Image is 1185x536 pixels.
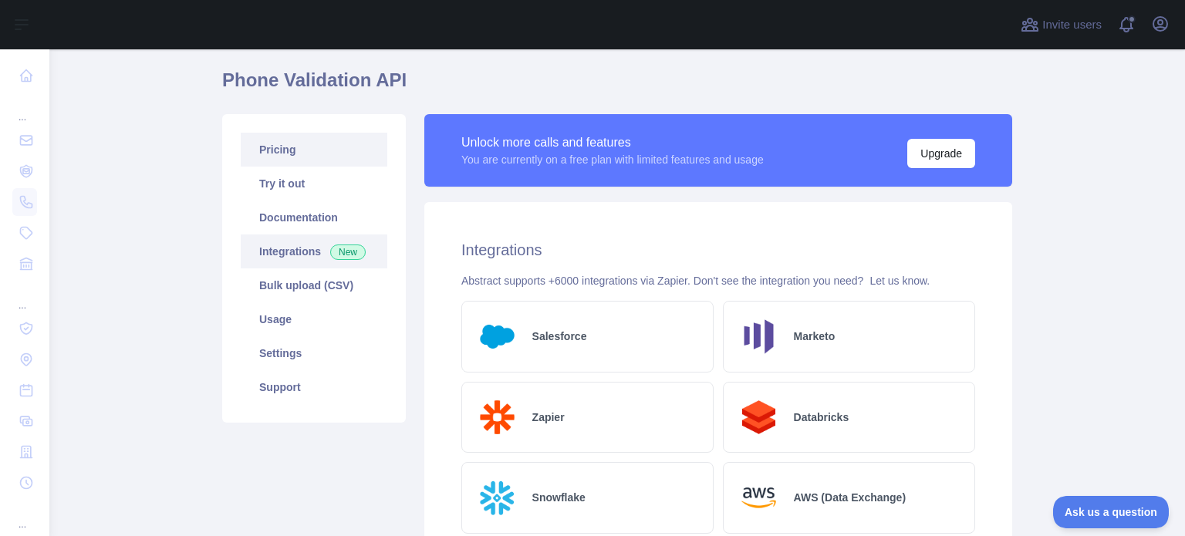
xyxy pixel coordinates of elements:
[241,268,387,302] a: Bulk upload (CSV)
[1018,12,1105,37] button: Invite users
[222,68,1012,105] h1: Phone Validation API
[907,139,975,168] button: Upgrade
[461,133,764,152] div: Unlock more calls and features
[1053,496,1170,528] iframe: Toggle Customer Support
[532,410,565,425] h2: Zapier
[241,133,387,167] a: Pricing
[1042,16,1102,34] span: Invite users
[12,281,37,312] div: ...
[869,275,930,287] a: Let us know.
[474,475,520,521] img: Logo
[794,490,906,505] h2: AWS (Data Exchange)
[736,475,782,521] img: Logo
[461,152,764,167] div: You are currently on a free plan with limited features and usage
[12,500,37,531] div: ...
[474,314,520,359] img: Logo
[736,314,782,359] img: Logo
[330,244,366,260] span: New
[241,370,387,404] a: Support
[12,93,37,123] div: ...
[461,239,975,261] h2: Integrations
[241,167,387,201] a: Try it out
[794,410,849,425] h2: Databricks
[474,395,520,440] img: Logo
[736,395,782,440] img: Logo
[461,273,975,288] div: Abstract supports +6000 integrations via Zapier. Don't see the integration you need?
[794,329,836,344] h2: Marketo
[241,336,387,370] a: Settings
[532,329,587,344] h2: Salesforce
[241,201,387,234] a: Documentation
[241,302,387,336] a: Usage
[532,490,586,505] h2: Snowflake
[241,234,387,268] a: Integrations New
